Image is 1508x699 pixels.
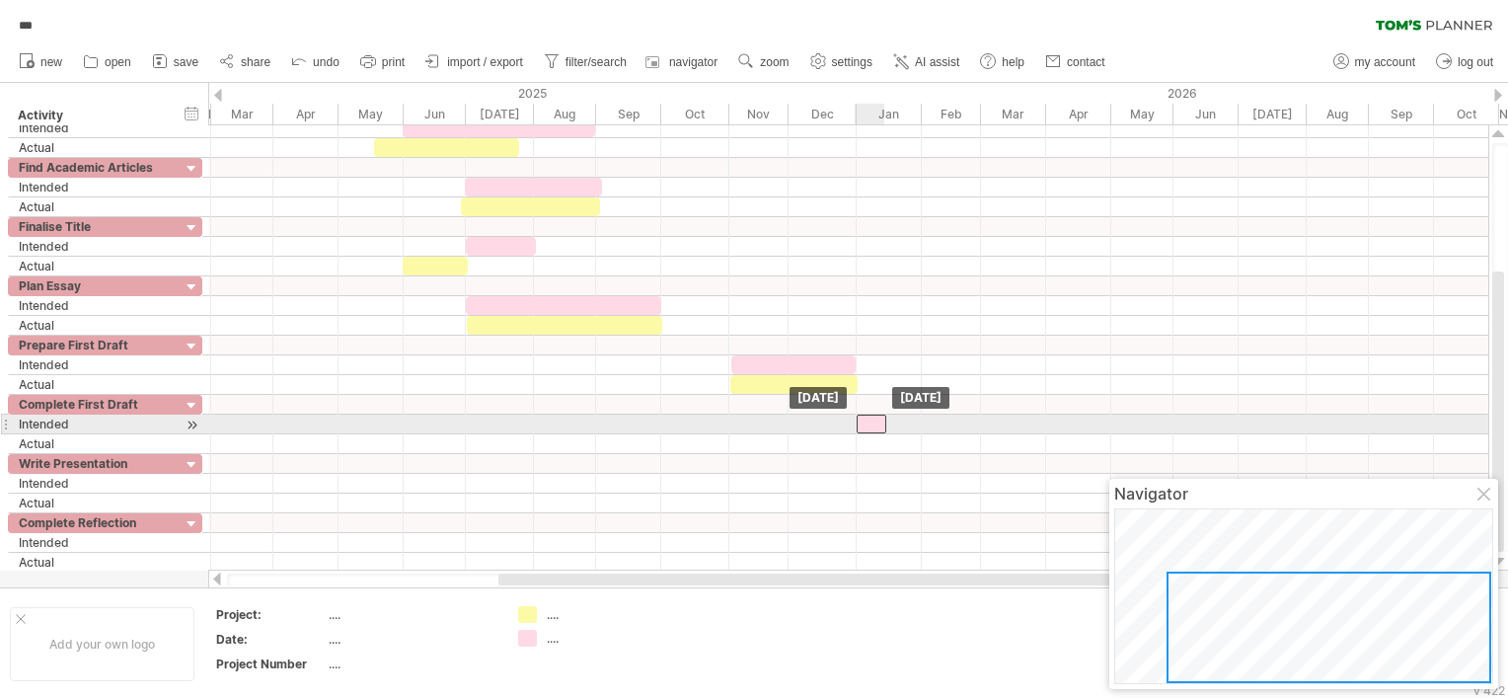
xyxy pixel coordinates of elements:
[981,104,1046,124] div: March 2026
[19,118,171,137] div: Intended
[888,49,965,75] a: AI assist
[922,104,981,124] div: February 2026
[1111,104,1173,124] div: May 2026
[1434,104,1499,124] div: October 2026
[105,55,131,69] span: open
[915,55,959,69] span: AI assist
[1114,484,1493,504] div: Navigator
[19,138,171,157] div: Actual
[329,606,494,623] div: ....
[147,49,204,75] a: save
[19,336,171,354] div: Prepare First Draft
[565,55,627,69] span: filter/search
[19,454,171,473] div: Write Presentation
[805,49,878,75] a: settings
[313,55,339,69] span: undo
[19,296,171,315] div: Intended
[1307,104,1369,124] div: August 2026
[1002,55,1024,69] span: help
[211,104,273,124] div: March 2025
[216,656,325,672] div: Project Number
[19,553,171,572] div: Actual
[19,355,171,374] div: Intended
[1431,49,1499,75] a: log out
[892,387,949,409] div: [DATE]
[1173,104,1239,124] div: June 2026
[19,237,171,256] div: Intended
[1040,49,1111,75] a: contact
[273,104,339,124] div: April 2025
[174,55,198,69] span: save
[18,106,170,125] div: Activity
[669,55,717,69] span: navigator
[404,104,466,124] div: June 2025
[1355,55,1415,69] span: my account
[329,631,494,648] div: ....
[733,49,794,75] a: zoom
[539,49,633,75] a: filter/search
[832,55,872,69] span: settings
[642,49,723,75] a: navigator
[19,257,171,275] div: Actual
[214,49,276,75] a: share
[789,104,857,124] div: December 2025
[596,104,661,124] div: September 2025
[19,513,171,532] div: Complete Reflection
[466,104,534,124] div: July 2025
[19,434,171,453] div: Actual
[286,49,345,75] a: undo
[19,415,171,433] div: Intended
[1046,104,1111,124] div: April 2026
[19,158,171,177] div: Find Academic Articles
[339,104,404,124] div: May 2025
[1067,55,1105,69] span: contact
[10,607,194,681] div: Add your own logo
[14,49,68,75] a: new
[78,49,137,75] a: open
[661,104,729,124] div: October 2025
[729,104,789,124] div: November 2025
[355,49,411,75] a: print
[19,197,171,216] div: Actual
[40,55,62,69] span: new
[1458,55,1493,69] span: log out
[382,55,405,69] span: print
[19,494,171,512] div: Actual
[216,631,325,648] div: Date:
[547,606,654,623] div: ....
[19,395,171,414] div: Complete First Draft
[84,83,857,104] div: 2025
[975,49,1030,75] a: help
[19,316,171,335] div: Actual
[857,104,922,124] div: January 2026
[19,178,171,196] div: Intended
[216,606,325,623] div: Project:
[447,55,523,69] span: import / export
[1473,683,1505,698] div: v 422
[760,55,789,69] span: zoom
[183,415,201,435] div: scroll to activity
[329,656,494,672] div: ....
[1369,104,1434,124] div: September 2026
[19,276,171,295] div: Plan Essay
[19,375,171,394] div: Actual
[19,474,171,493] div: Intended
[19,217,171,236] div: Finalise Title
[241,55,270,69] span: share
[1328,49,1421,75] a: my account
[1239,104,1307,124] div: July 2026
[19,533,171,552] div: Intended
[790,387,847,409] div: [DATE]
[534,104,596,124] div: August 2025
[420,49,529,75] a: import / export
[547,630,654,647] div: ....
